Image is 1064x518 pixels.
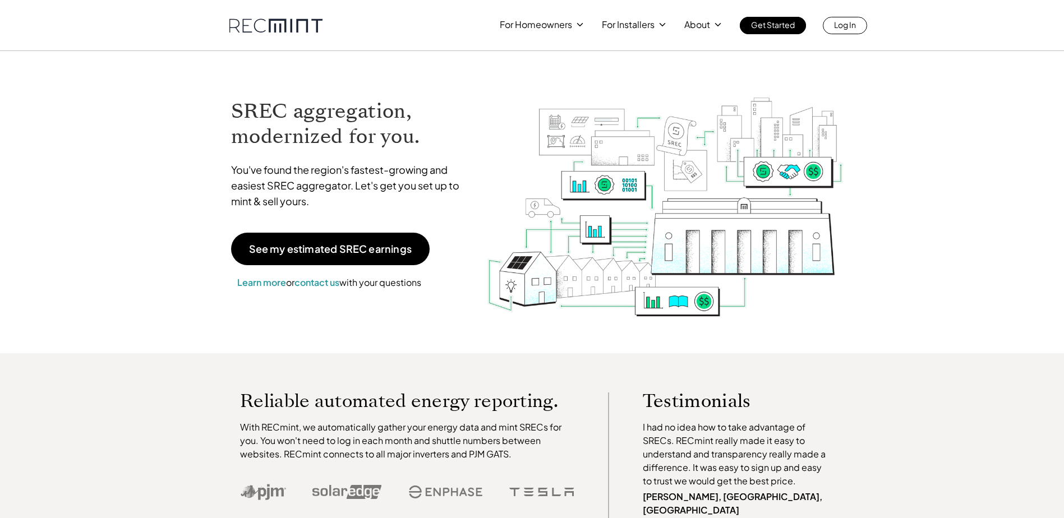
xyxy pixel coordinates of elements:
[486,68,844,320] img: RECmint value cycle
[643,392,810,409] p: Testimonials
[237,276,286,288] a: Learn more
[740,17,806,34] a: Get Started
[231,275,427,290] p: or with your questions
[240,392,574,409] p: Reliable automated energy reporting.
[602,17,655,33] p: For Installers
[294,276,339,288] a: contact us
[231,233,430,265] a: See my estimated SREC earnings
[823,17,867,34] a: Log In
[231,162,470,209] p: You've found the region's fastest-growing and easiest SREC aggregator. Let's get you set up to mi...
[834,17,856,33] p: Log In
[643,420,831,488] p: I had no idea how to take advantage of SRECs. RECmint really made it easy to understand and trans...
[684,17,710,33] p: About
[240,420,574,461] p: With RECmint, we automatically gather your energy data and mint SRECs for you. You won't need to ...
[643,490,831,517] p: [PERSON_NAME], [GEOGRAPHIC_DATA], [GEOGRAPHIC_DATA]
[231,99,470,149] h1: SREC aggregation, modernized for you.
[249,244,412,254] p: See my estimated SREC earnings
[500,17,572,33] p: For Homeowners
[751,17,795,33] p: Get Started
